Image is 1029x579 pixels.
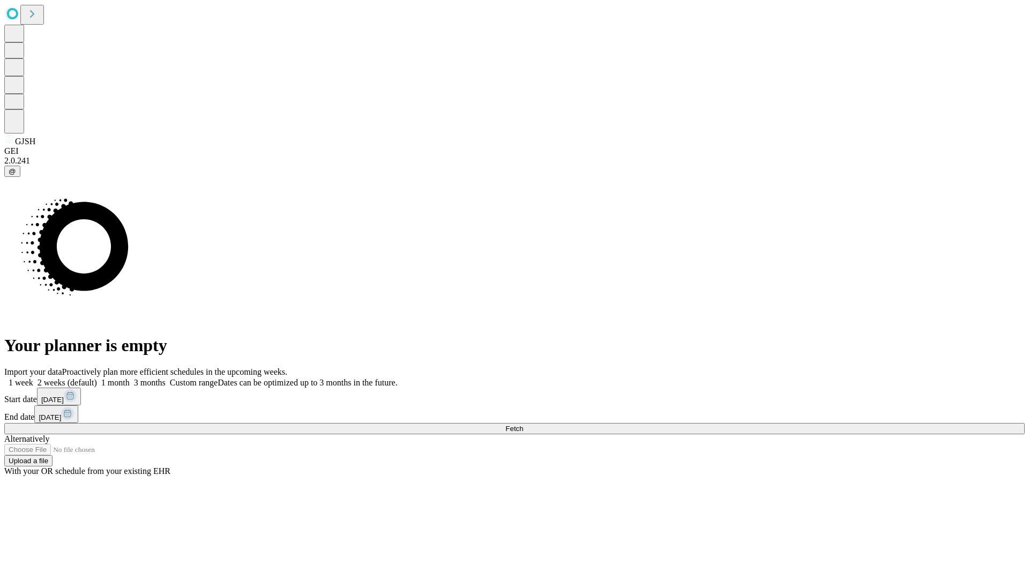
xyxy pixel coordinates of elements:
span: Fetch [505,425,523,433]
div: 2.0.241 [4,156,1025,166]
span: 3 months [134,378,166,387]
span: 1 month [101,378,130,387]
span: 1 week [9,378,33,387]
span: GJSH [15,137,35,146]
span: Custom range [170,378,218,387]
h1: Your planner is empty [4,336,1025,355]
span: 2 weeks (default) [38,378,97,387]
span: [DATE] [41,396,64,404]
button: Upload a file [4,455,53,466]
span: Alternatively [4,434,49,443]
button: @ [4,166,20,177]
div: GEI [4,146,1025,156]
button: [DATE] [37,388,81,405]
div: Start date [4,388,1025,405]
div: End date [4,405,1025,423]
span: Dates can be optimized up to 3 months in the future. [218,378,397,387]
span: [DATE] [39,413,61,421]
span: With your OR schedule from your existing EHR [4,466,170,476]
span: @ [9,167,16,175]
button: [DATE] [34,405,78,423]
span: Proactively plan more efficient schedules in the upcoming weeks. [62,367,287,376]
button: Fetch [4,423,1025,434]
span: Import your data [4,367,62,376]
